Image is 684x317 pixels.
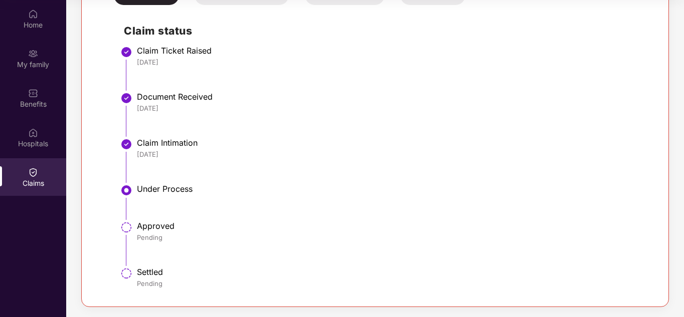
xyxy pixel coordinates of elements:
img: svg+xml;base64,PHN2ZyB3aWR0aD0iMjAiIGhlaWdodD0iMjAiIHZpZXdCb3g9IjAgMCAyMCAyMCIgZmlsbD0ibm9uZSIgeG... [28,49,38,59]
img: svg+xml;base64,PHN2ZyBpZD0iU3RlcC1Eb25lLTMyeDMyIiB4bWxucz0iaHR0cDovL3d3dy53My5vcmcvMjAwMC9zdmciIH... [120,92,132,104]
img: svg+xml;base64,PHN2ZyBpZD0iU3RlcC1QZW5kaW5nLTMyeDMyIiB4bWxucz0iaHR0cDovL3d3dy53My5vcmcvMjAwMC9zdm... [120,267,132,279]
img: svg+xml;base64,PHN2ZyBpZD0iU3RlcC1QZW5kaW5nLTMyeDMyIiB4bWxucz0iaHR0cDovL3d3dy53My5vcmcvMjAwMC9zdm... [120,221,132,233]
img: svg+xml;base64,PHN2ZyBpZD0iU3RlcC1Eb25lLTMyeDMyIiB4bWxucz0iaHR0cDovL3d3dy53My5vcmcvMjAwMC9zdmciIH... [120,138,132,150]
img: svg+xml;base64,PHN2ZyBpZD0iSG9zcGl0YWxzIiB4bWxucz0iaHR0cDovL3d3dy53My5vcmcvMjAwMC9zdmciIHdpZHRoPS... [28,128,38,138]
div: [DATE] [137,104,646,113]
img: svg+xml;base64,PHN2ZyBpZD0iU3RlcC1BY3RpdmUtMzJ4MzIiIHhtbG5zPSJodHRwOi8vd3d3LnczLm9yZy8yMDAwL3N2Zy... [120,184,132,196]
img: svg+xml;base64,PHN2ZyBpZD0iU3RlcC1Eb25lLTMyeDMyIiB4bWxucz0iaHR0cDovL3d3dy53My5vcmcvMjAwMC9zdmciIH... [120,46,132,58]
img: svg+xml;base64,PHN2ZyBpZD0iQmVuZWZpdHMiIHhtbG5zPSJodHRwOi8vd3d3LnczLm9yZy8yMDAwL3N2ZyIgd2lkdGg9Ij... [28,88,38,98]
div: [DATE] [137,150,646,159]
div: Pending [137,233,646,242]
div: Pending [137,279,646,288]
div: Document Received [137,92,646,102]
div: Settled [137,267,646,277]
div: Approved [137,221,646,231]
div: Claim Ticket Raised [137,46,646,56]
img: svg+xml;base64,PHN2ZyBpZD0iQ2xhaW0iIHhtbG5zPSJodHRwOi8vd3d3LnczLm9yZy8yMDAwL3N2ZyIgd2lkdGg9IjIwIi... [28,167,38,177]
div: [DATE] [137,58,646,67]
img: svg+xml;base64,PHN2ZyBpZD0iSG9tZSIgeG1sbnM9Imh0dHA6Ly93d3cudzMub3JnLzIwMDAvc3ZnIiB3aWR0aD0iMjAiIG... [28,9,38,19]
h2: Claim status [124,23,646,39]
div: Under Process [137,184,646,194]
div: Claim Intimation [137,138,646,148]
